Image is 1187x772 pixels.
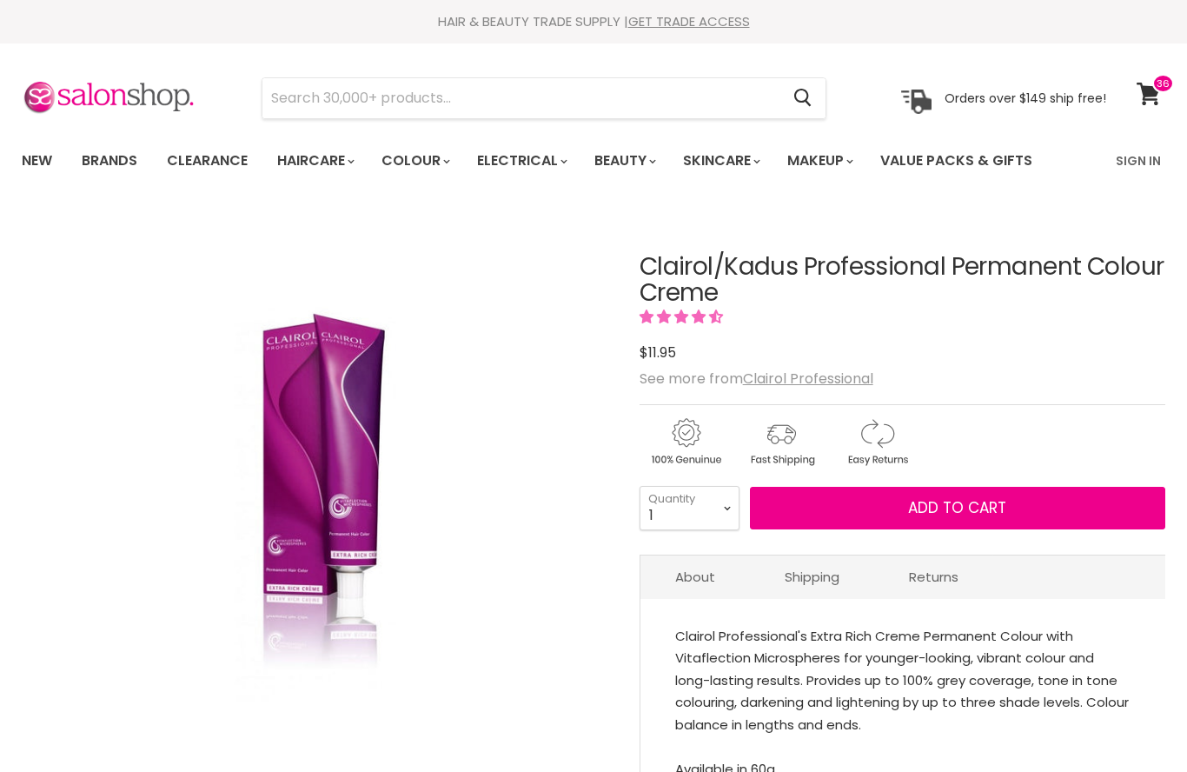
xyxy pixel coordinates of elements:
span: Add to cart [908,497,1006,518]
a: Beauty [581,143,666,179]
button: Add to cart [750,487,1165,530]
form: Product [262,77,826,119]
a: Returns [874,556,993,598]
a: Haircare [264,143,365,179]
a: Shipping [750,556,874,598]
a: GET TRADE ACCESS [628,12,750,30]
a: Clairol Professional [743,369,873,389]
a: Sign In [1105,143,1171,179]
img: returns.gif [831,416,923,469]
h1: Clairol/Kadus Professional Permanent Colour Creme [640,254,1165,308]
ul: Main menu [9,136,1076,186]
a: Colour [368,143,461,179]
img: genuine.gif [640,416,732,469]
select: Quantity [640,486,739,529]
a: Skincare [670,143,771,179]
a: Makeup [774,143,864,179]
img: shipping.gif [735,416,827,469]
p: Orders over $149 ship free! [945,90,1106,105]
a: New [9,143,65,179]
a: About [640,556,750,598]
a: Clearance [154,143,261,179]
a: Electrical [464,143,578,179]
span: $11.95 [640,343,676,363]
input: Search [262,78,779,118]
button: Search [779,78,826,118]
span: 4.56 stars [640,307,726,327]
span: See more from [640,369,873,389]
a: Brands [69,143,150,179]
a: Value Packs & Gifts [867,143,1045,179]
